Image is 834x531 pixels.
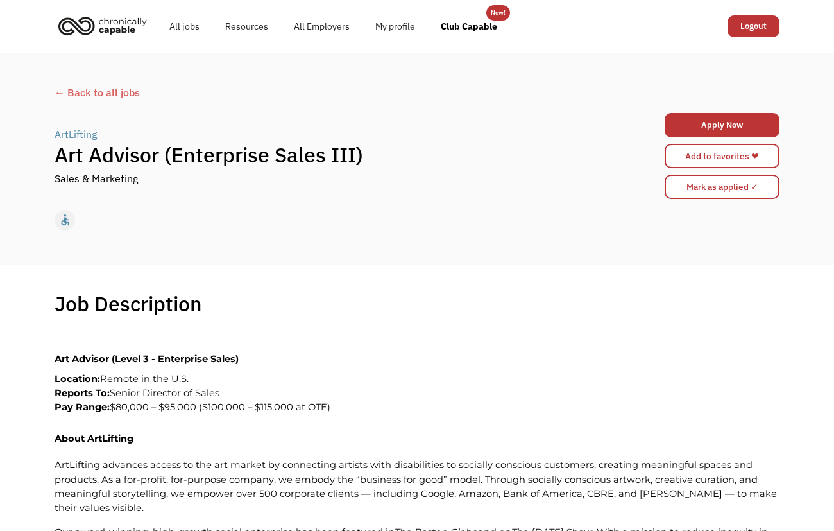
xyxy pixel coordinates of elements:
[212,6,281,47] a: Resources
[362,6,428,47] a: My profile
[55,126,97,142] div: ArtLifting
[491,5,506,21] div: New!
[55,12,151,40] img: Chronically Capable logo
[281,6,362,47] a: All Employers
[55,12,157,40] a: home
[55,85,779,100] a: ← Back to all jobs
[55,387,110,399] span: Reports To:
[665,144,779,168] a: Add to favorites ❤
[58,211,72,230] div: accessible
[157,6,212,47] a: All jobs
[55,459,779,514] span: ArtLifting advances access to the art market by connecting artists with disabilities to socially ...
[428,6,510,47] a: Club Capable
[110,401,330,413] span: $80,000 – $95,000 ($100,000 – $115,000 at OTE)
[55,142,599,168] h1: Art Advisor (Enterprise Sales III)
[55,373,100,385] span: Location:
[55,401,110,413] span: Pay Range:
[55,126,100,142] a: ArtLifting
[55,291,202,317] h1: Job Description
[665,175,779,199] input: Mark as applied ✓
[55,353,239,365] span: Art Advisor (Level 3 - Enterprise Sales)
[110,387,219,399] span: Senior Director of Sales
[665,171,779,202] form: Mark as applied form
[55,433,133,444] span: About ArtLifting
[100,373,189,385] span: Remote in the U.S.
[55,171,138,186] div: Sales & Marketing
[665,113,779,137] a: Apply Now
[728,15,779,37] a: Logout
